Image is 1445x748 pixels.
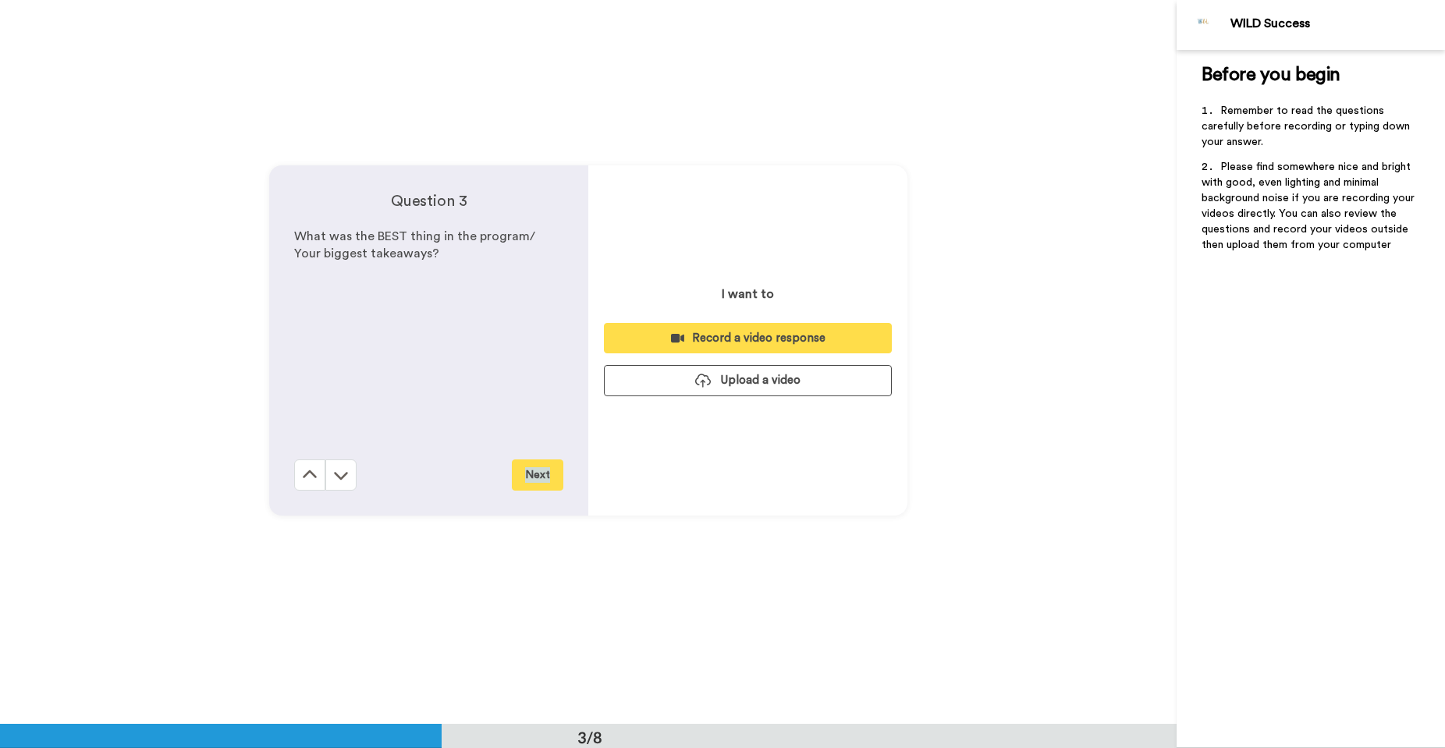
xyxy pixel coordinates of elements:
[1202,161,1418,250] span: Please find somewhere nice and bright with good, even lighting and minimal background noise if yo...
[512,459,563,491] button: Next
[616,330,879,346] div: Record a video response
[1230,16,1444,31] div: WILD Success
[294,230,538,261] span: What was the BEST thing in the program/ Your biggest takeaways?
[604,323,892,353] button: Record a video response
[294,190,563,212] h4: Question 3
[552,726,627,748] div: 3/8
[722,285,774,303] p: I want to
[604,365,892,395] button: Upload a video
[1202,66,1340,84] span: Before you begin
[1185,6,1223,44] img: Profile Image
[1202,105,1413,147] span: Remember to read the questions carefully before recording or typing down your answer.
